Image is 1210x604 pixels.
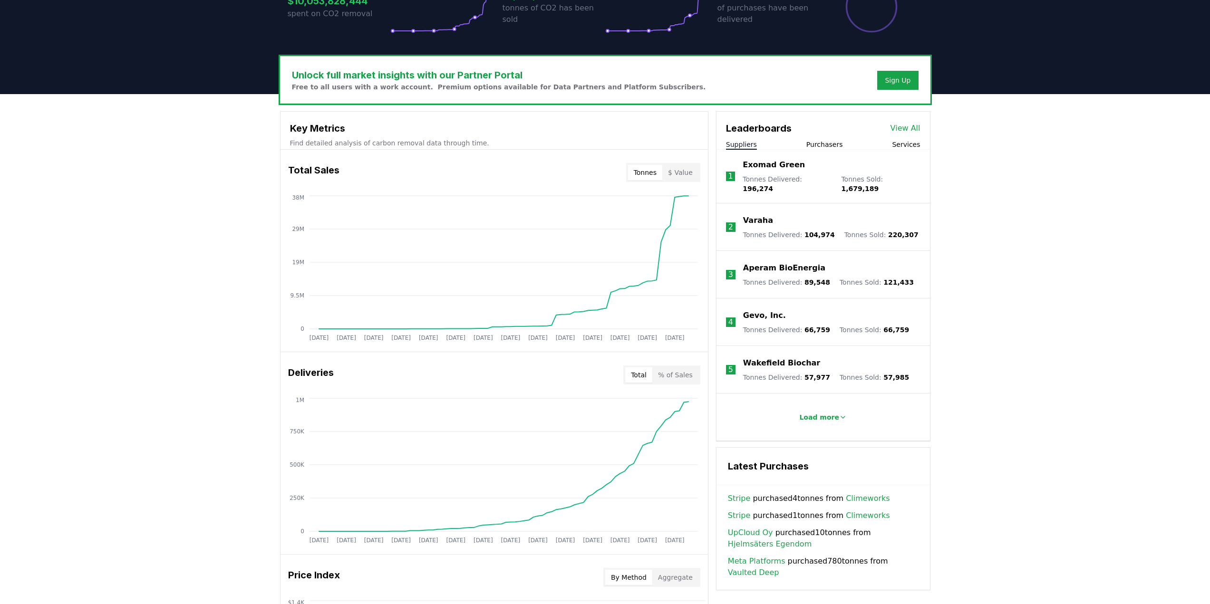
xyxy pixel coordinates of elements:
[418,335,438,341] tspan: [DATE]
[652,570,698,585] button: Aggregate
[840,278,914,287] p: Tonnes Sold :
[665,335,684,341] tspan: [DATE]
[717,2,820,25] p: of purchases have been delivered
[840,373,909,382] p: Tonnes Sold :
[841,174,920,193] p: Tonnes Sold :
[883,326,909,334] span: 66,759
[728,527,919,550] span: purchased 10 tonnes from
[288,365,334,384] h3: Deliveries
[605,570,652,585] button: By Method
[638,537,657,544] tspan: [DATE]
[288,568,340,587] h3: Price Index
[728,221,733,233] p: 2
[728,316,733,328] p: 4
[418,537,438,544] tspan: [DATE]
[743,215,773,226] a: Varaha
[501,335,520,341] tspan: [DATE]
[364,537,383,544] tspan: [DATE]
[728,510,890,521] span: purchased 1 tonnes from
[743,262,825,274] a: Aperam BioEnergia
[728,510,750,521] a: Stripe
[292,194,304,201] tspan: 38M
[885,76,910,85] a: Sign Up
[743,278,830,287] p: Tonnes Delivered :
[501,537,520,544] tspan: [DATE]
[288,8,390,19] p: spent on CO2 removal
[883,374,909,381] span: 57,985
[583,537,602,544] tspan: [DATE]
[391,537,411,544] tspan: [DATE]
[728,171,733,182] p: 1
[290,428,305,435] tspan: 750K
[792,408,854,427] button: Load more
[888,231,919,239] span: 220,307
[806,140,843,149] button: Purchasers
[610,335,629,341] tspan: [DATE]
[292,259,304,266] tspan: 19M
[391,335,411,341] tspan: [DATE]
[555,537,575,544] tspan: [DATE]
[309,335,329,341] tspan: [DATE]
[583,335,602,341] tspan: [DATE]
[446,537,465,544] tspan: [DATE]
[726,140,757,149] button: Suppliers
[610,537,629,544] tspan: [DATE]
[728,567,779,578] a: Vaulted Deep
[309,537,329,544] tspan: [DATE]
[337,335,356,341] tspan: [DATE]
[728,269,733,280] p: 3
[844,230,919,240] p: Tonnes Sold :
[799,412,839,422] p: Load more
[728,493,890,504] span: purchased 4 tonnes from
[474,537,493,544] tspan: [DATE]
[528,537,548,544] tspan: [DATE]
[728,493,750,504] a: Stripe
[290,121,698,135] h3: Key Metrics
[846,493,890,504] a: Climeworks
[743,325,830,335] p: Tonnes Delivered :
[743,373,830,382] p: Tonnes Delivered :
[296,397,304,403] tspan: 1M
[743,357,820,369] a: Wakefield Biochar
[337,537,356,544] tspan: [DATE]
[290,495,305,501] tspan: 250K
[290,292,304,299] tspan: 9.5M
[292,226,304,232] tspan: 29M
[728,556,785,567] a: Meta Platforms
[728,556,919,578] span: purchased 780 tonnes from
[292,68,706,82] h3: Unlock full market insights with our Partner Portal
[665,537,684,544] tspan: [DATE]
[300,326,304,332] tspan: 0
[804,326,830,334] span: 66,759
[891,123,920,134] a: View All
[528,335,548,341] tspan: [DATE]
[300,528,304,535] tspan: 0
[743,185,773,192] span: 196,274
[290,461,305,468] tspan: 500K
[804,231,835,239] span: 104,974
[743,310,786,321] a: Gevo, Inc.
[841,185,879,192] span: 1,679,189
[743,174,832,193] p: Tonnes Delivered :
[364,335,383,341] tspan: [DATE]
[652,367,698,383] button: % of Sales
[804,278,830,286] span: 89,548
[628,165,662,180] button: Tonnes
[883,278,914,286] span: 121,433
[662,165,698,180] button: $ Value
[840,325,909,335] p: Tonnes Sold :
[846,510,890,521] a: Climeworks
[503,2,605,25] p: tonnes of CO2 has been sold
[728,527,773,538] a: UpCloud Oy
[728,364,733,375] p: 5
[474,335,493,341] tspan: [DATE]
[877,71,918,90] button: Sign Up
[625,367,652,383] button: Total
[804,374,830,381] span: 57,977
[638,335,657,341] tspan: [DATE]
[555,335,575,341] tspan: [DATE]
